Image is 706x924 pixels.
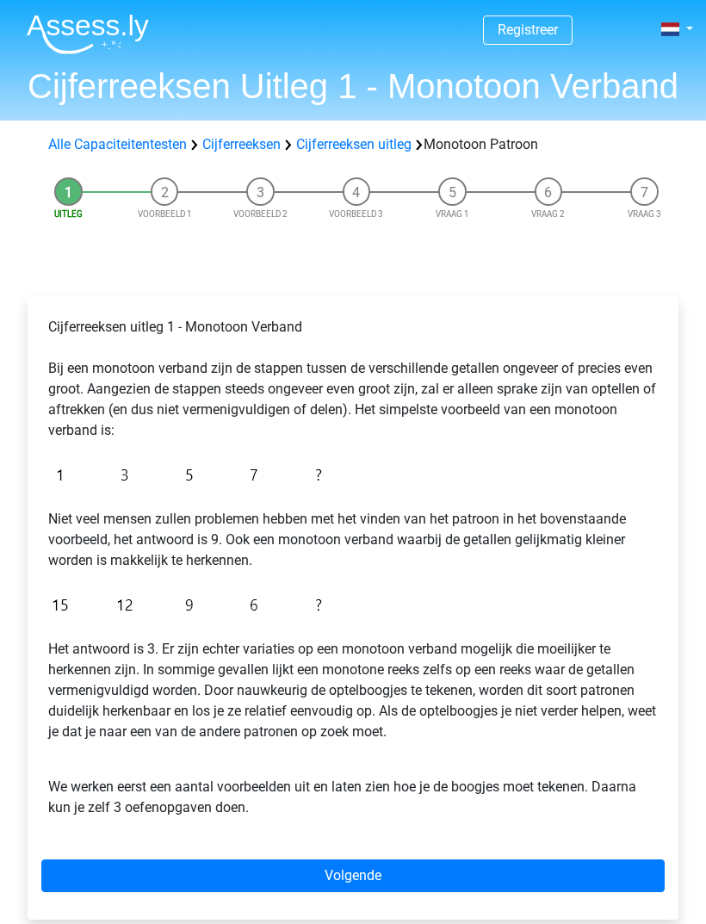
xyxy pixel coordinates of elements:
[498,22,558,38] a: Registreer
[13,65,693,107] h1: Cijferreeksen Uitleg 1 - Monotoon Verband
[296,136,412,152] a: Cijferreeksen uitleg
[54,209,83,219] a: Uitleg
[48,136,187,152] a: Alle Capaciteitentesten
[436,209,469,219] a: Vraag 1
[48,509,658,571] p: Niet veel mensen zullen problemen hebben met het vinden van het patroon in het bovenstaande voorb...
[329,209,383,219] a: Voorbeeld 3
[202,136,281,152] a: Cijferreeksen
[41,859,665,892] a: Volgende
[48,455,331,495] img: Figure sequences Example 1.png
[233,209,288,219] a: Voorbeeld 2
[138,209,192,219] a: Voorbeeld 1
[531,209,565,219] a: Vraag 2
[48,639,658,742] p: Het antwoord is 3. Er zijn echter variaties op een monotoon verband mogelijk die moeilijker te he...
[48,585,331,625] img: Figure sequences Example 2.png
[41,134,665,155] div: Monotoon Patroon
[48,756,658,818] p: We werken eerst een aantal voorbeelden uit en laten zien hoe je de boogjes moet tekenen. Daarna k...
[48,317,658,441] p: Cijferreeksen uitleg 1 - Monotoon Verband Bij een monotoon verband zijn de stappen tussen de vers...
[27,14,149,54] img: Assessly
[628,209,661,219] a: Vraag 3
